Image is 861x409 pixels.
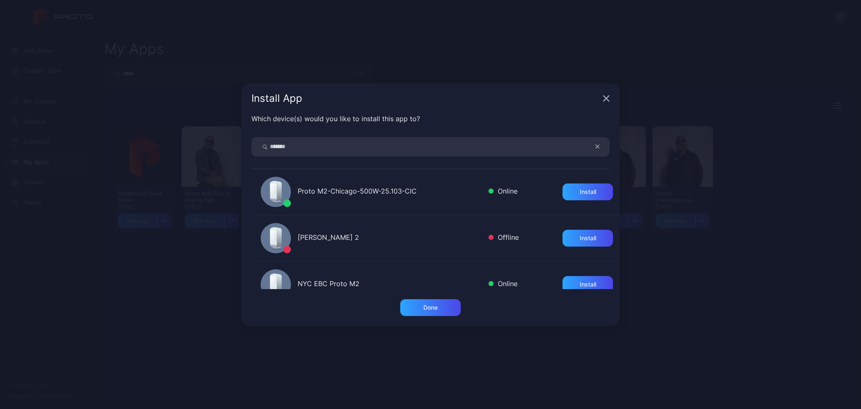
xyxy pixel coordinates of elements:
[563,183,613,200] button: Install
[251,114,610,124] div: Which device(s) would you like to install this app to?
[251,93,600,104] div: Install App
[400,299,461,316] button: Done
[489,279,518,291] div: Online
[580,189,596,195] div: Install
[423,304,438,311] div: Done
[580,281,596,288] div: Install
[563,276,613,293] button: Install
[298,232,482,244] div: [PERSON_NAME] 2
[298,186,482,198] div: Proto M2-Chicago-500W-25.103-CIC
[580,235,596,242] div: Install
[298,279,482,291] div: NYC EBC Proto M2
[563,230,613,247] button: Install
[489,232,519,244] div: Offline
[489,186,518,198] div: Online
